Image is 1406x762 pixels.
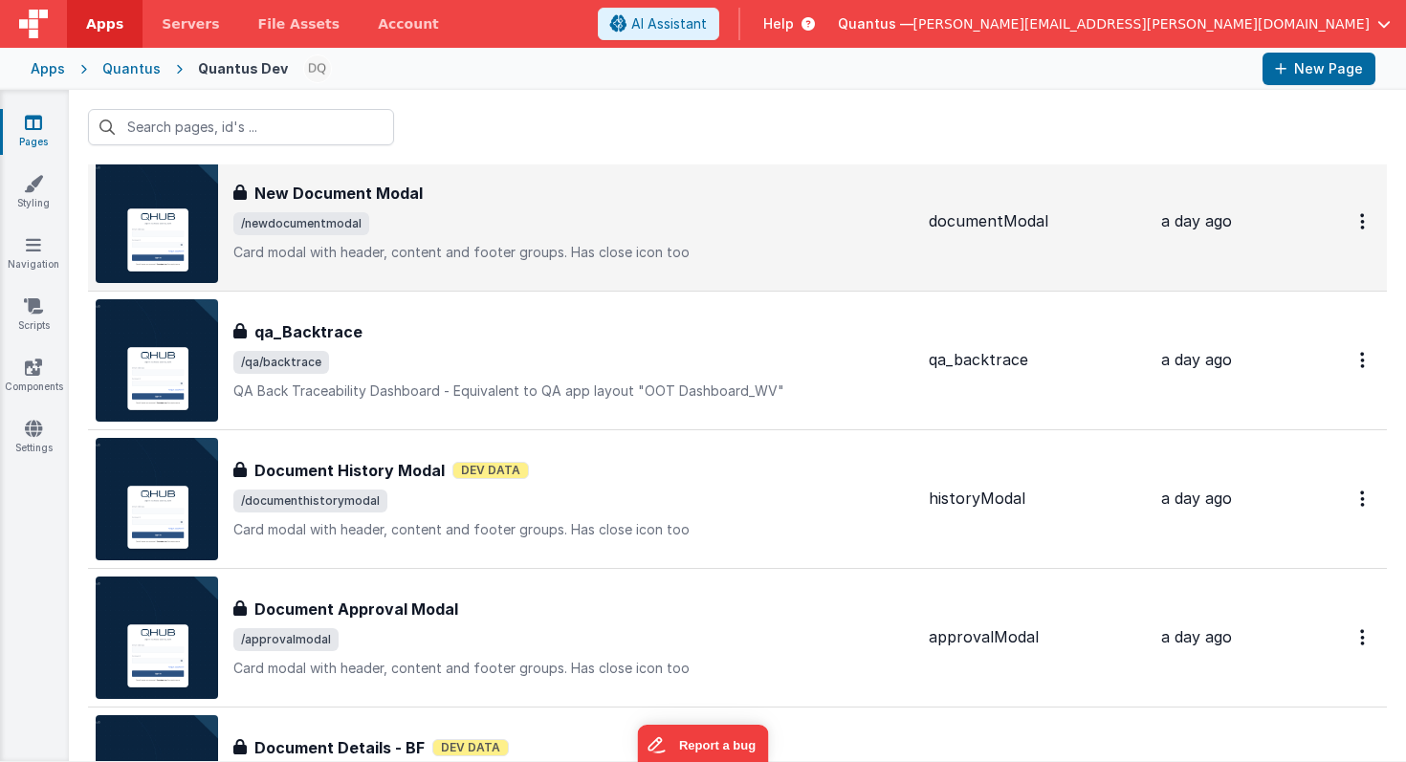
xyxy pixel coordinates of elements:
[929,488,1146,510] div: historyModal
[763,14,794,33] span: Help
[254,736,425,759] h3: Document Details - BF
[198,59,288,78] div: Quantus Dev
[929,210,1146,232] div: documentModal
[304,55,331,82] img: 1021820d87a3b39413df04cdda3ae7ec
[913,14,1370,33] span: [PERSON_NAME][EMAIL_ADDRESS][PERSON_NAME][DOMAIN_NAME]
[929,349,1146,371] div: qa_backtrace
[452,462,529,479] span: Dev Data
[1349,479,1379,518] button: Options
[1161,627,1232,646] span: a day ago
[1161,211,1232,230] span: a day ago
[838,14,1391,33] button: Quantus — [PERSON_NAME][EMAIL_ADDRESS][PERSON_NAME][DOMAIN_NAME]
[1161,350,1232,369] span: a day ago
[838,14,913,33] span: Quantus —
[254,182,423,205] h3: New Document Modal
[1161,489,1232,508] span: a day ago
[102,59,161,78] div: Quantus
[162,14,219,33] span: Servers
[432,739,509,756] span: Dev Data
[233,381,913,401] p: QA Back Traceability Dashboard - Equivalent to QA app layout "OOT Dashboard_WV"
[631,14,707,33] span: AI Assistant
[88,109,394,145] input: Search pages, id's ...
[1349,202,1379,241] button: Options
[1349,340,1379,380] button: Options
[233,659,913,678] p: Card modal with header, content and footer groups. Has close icon too
[598,8,719,40] button: AI Assistant
[233,628,339,651] span: /approvalmodal
[233,520,913,539] p: Card modal with header, content and footer groups. Has close icon too
[1349,618,1379,657] button: Options
[254,598,458,620] h3: Document Approval Modal
[86,14,123,33] span: Apps
[258,14,341,33] span: File Assets
[233,243,913,262] p: Card modal with header, content and footer groups. Has close icon too
[233,490,387,512] span: /documenthistorymodal
[929,626,1146,648] div: approvalModal
[1263,53,1375,85] button: New Page
[31,59,65,78] div: Apps
[254,459,445,482] h3: Document History Modal
[233,351,329,374] span: /qa/backtrace
[233,212,369,235] span: /newdocumentmodal
[254,320,362,343] h3: qa_Backtrace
